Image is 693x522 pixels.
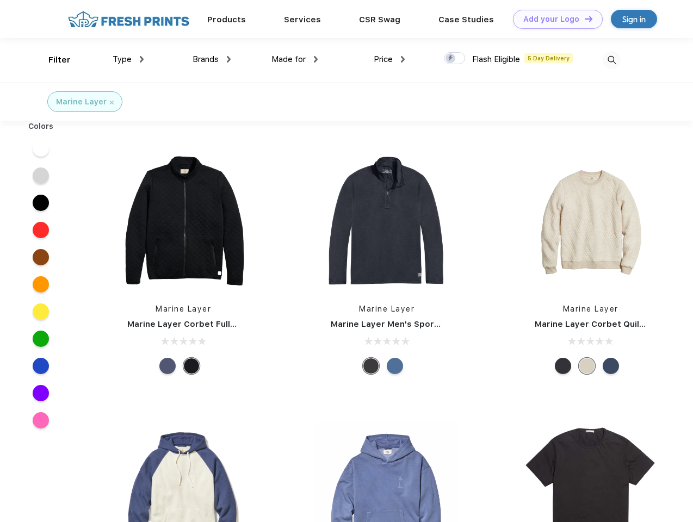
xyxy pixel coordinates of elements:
span: Flash Eligible [472,54,520,64]
span: Price [374,54,393,64]
img: dropdown.png [401,56,405,63]
div: Deep Denim [387,358,403,374]
span: Type [113,54,132,64]
a: Marine Layer Corbet Full-Zip Jacket [127,319,278,329]
a: Marine Layer [563,304,618,313]
img: desktop_search.svg [603,51,621,69]
img: filter_cancel.svg [110,101,114,104]
a: Marine Layer [156,304,211,313]
img: func=resize&h=266 [314,148,459,293]
a: Products [207,15,246,24]
img: func=resize&h=266 [111,148,256,293]
div: Filter [48,54,71,66]
a: Sign in [611,10,657,28]
img: dropdown.png [314,56,318,63]
div: Navy Heather [603,358,619,374]
span: Made for [271,54,306,64]
div: Charcoal [555,358,571,374]
span: Brands [193,54,219,64]
img: dropdown.png [227,56,231,63]
img: dropdown.png [140,56,144,63]
img: DT [585,16,592,22]
div: Marine Layer [56,96,107,108]
img: func=resize&h=266 [518,148,663,293]
div: Colors [20,121,62,132]
div: Navy [159,358,176,374]
a: Services [284,15,321,24]
div: Add your Logo [523,15,579,24]
a: Marine Layer Men's Sport Quarter Zip [331,319,488,329]
span: 5 Day Delivery [524,53,573,63]
a: Marine Layer [359,304,414,313]
img: fo%20logo%202.webp [65,10,193,29]
div: Sign in [622,13,646,26]
div: Black [183,358,200,374]
div: Oat Heather [579,358,595,374]
div: Charcoal [363,358,379,374]
a: CSR Swag [359,15,400,24]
